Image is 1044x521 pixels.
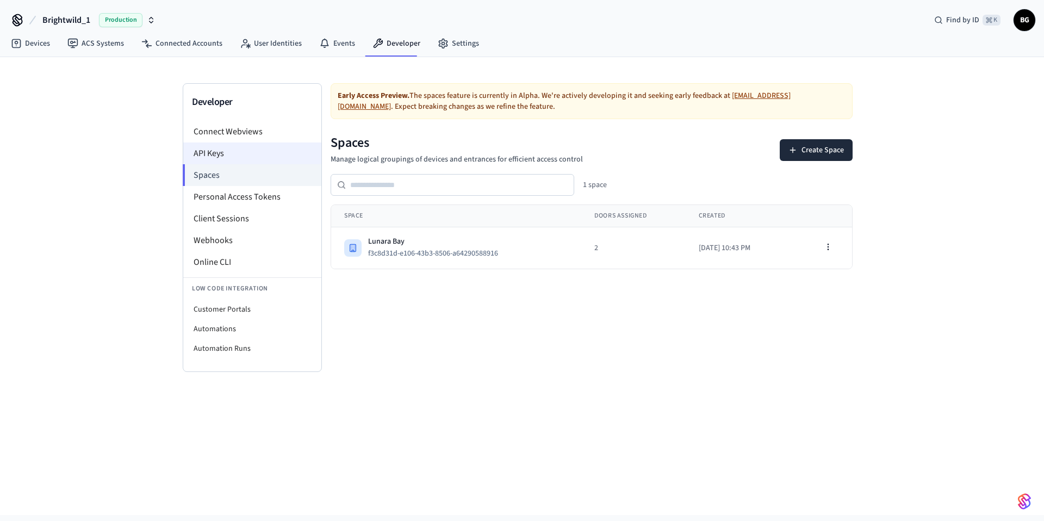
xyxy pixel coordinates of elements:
[183,230,321,251] li: Webhooks
[983,15,1000,26] span: ⌘ K
[183,164,321,186] li: Spaces
[366,247,509,260] button: f3c8d31d-e106-43b3-8506-a64290588916
[331,205,581,227] th: Space
[925,10,1009,30] div: Find by ID⌘ K
[1015,10,1034,30] span: BG
[429,34,488,53] a: Settings
[581,205,686,227] th: Doors Assigned
[2,34,59,53] a: Devices
[780,139,853,161] button: Create Space
[99,13,142,27] span: Production
[686,205,789,227] th: Created
[183,339,321,358] li: Automation Runs
[581,227,686,269] td: 2
[183,277,321,300] li: Low Code Integration
[183,142,321,164] li: API Keys
[183,186,321,208] li: Personal Access Tokens
[368,236,507,247] div: Lunara Bay
[331,83,853,119] div: The spaces feature is currently in Alpha. We're actively developing it and seeking early feedback...
[946,15,979,26] span: Find by ID
[183,251,321,273] li: Online CLI
[364,34,429,53] a: Developer
[183,319,321,339] li: Automations
[183,300,321,319] li: Customer Portals
[183,121,321,142] li: Connect Webviews
[686,227,789,269] td: [DATE] 10:43 PM
[338,90,409,101] strong: Early Access Preview.
[331,154,583,165] p: Manage logical groupings of devices and entrances for efficient access control
[59,34,133,53] a: ACS Systems
[192,95,313,110] h3: Developer
[1014,9,1035,31] button: BG
[331,134,583,152] h1: Spaces
[42,14,90,27] span: Brightwild_1
[338,90,791,112] a: [EMAIL_ADDRESS][DOMAIN_NAME]
[183,208,321,230] li: Client Sessions
[583,179,607,190] div: 1 space
[1018,493,1031,510] img: SeamLogoGradient.69752ec5.svg
[133,34,231,53] a: Connected Accounts
[231,34,310,53] a: User Identities
[310,34,364,53] a: Events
